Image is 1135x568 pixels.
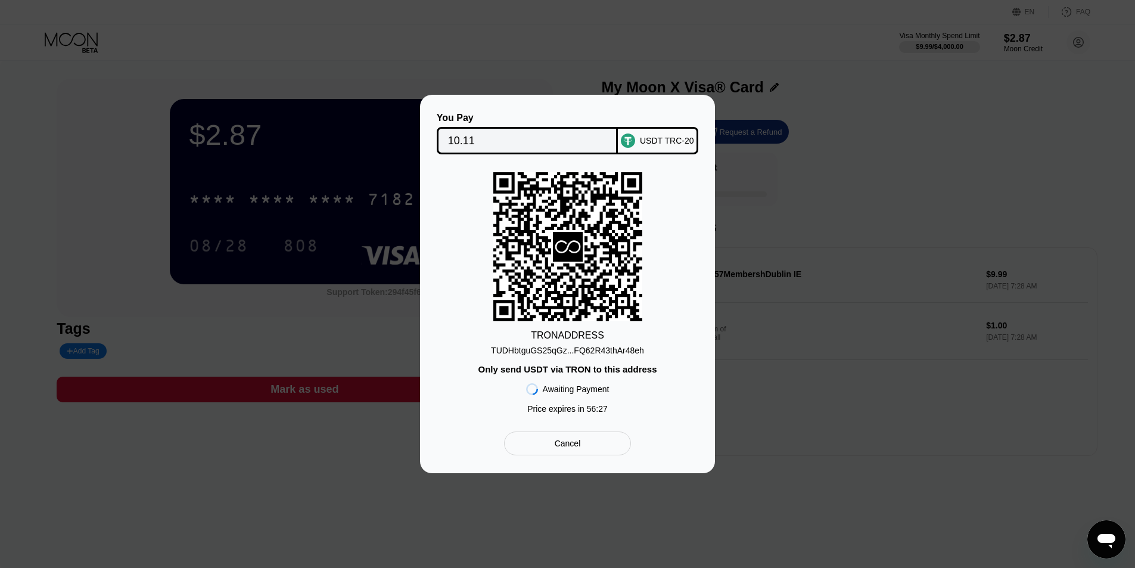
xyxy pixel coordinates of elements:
div: TRON ADDRESS [531,330,604,341]
div: Cancel [555,438,581,449]
div: TUDHbtguGS25qGz...FQ62R43thAr48eh [491,341,644,355]
div: Cancel [504,432,631,455]
iframe: Button to launch messaging window [1087,520,1125,558]
div: Only send USDT via TRON to this address [478,364,657,374]
div: You PayUSDT TRC-20 [438,113,697,154]
div: You Pay [437,113,618,123]
div: TUDHbtguGS25qGz...FQ62R43thAr48eh [491,346,644,355]
div: Price expires in [527,404,608,414]
div: Awaiting Payment [543,384,610,394]
div: USDT TRC-20 [640,136,694,145]
span: 56 : 27 [587,404,608,414]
